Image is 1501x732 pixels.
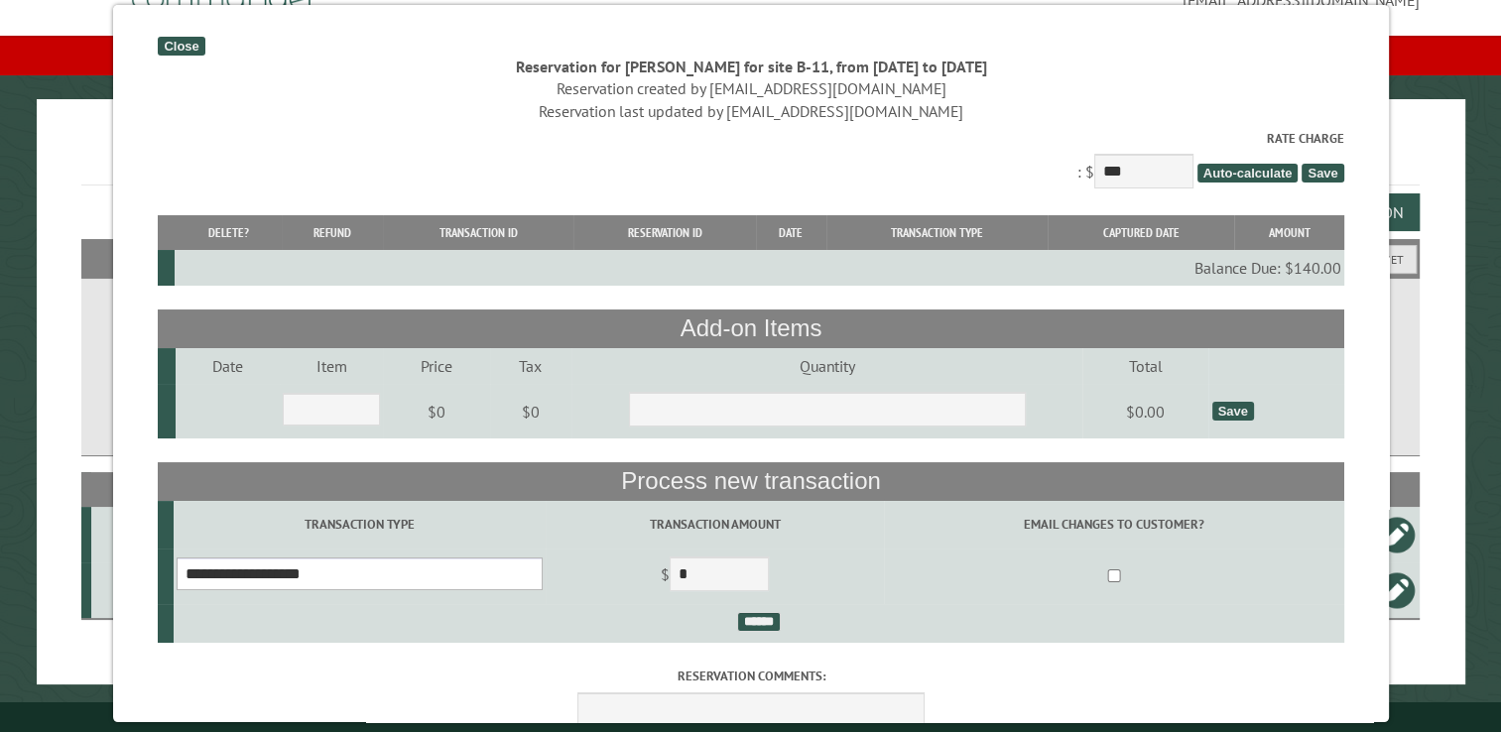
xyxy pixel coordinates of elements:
td: Total [1082,348,1208,384]
small: © Campground Commander LLC. All rights reserved. [639,710,863,723]
label: Transaction Amount [549,515,880,534]
td: Balance Due: $140.00 [175,250,1343,286]
h1: Reservations [81,131,1420,185]
div: B-11 [99,525,166,545]
td: Tax [489,348,570,384]
td: Quantity [570,348,1082,384]
label: Email changes to customer? [887,515,1340,534]
td: Date [176,348,280,384]
th: Transaction ID [382,215,573,250]
div: C-28 [99,580,166,600]
div: Reservation last updated by [EMAIL_ADDRESS][DOMAIN_NAME] [158,100,1343,122]
span: Auto-calculate [1196,164,1298,183]
div: Reservation created by [EMAIL_ADDRESS][DOMAIN_NAME] [158,77,1343,99]
h2: Filters [81,239,1420,277]
th: Delete? [175,215,282,250]
label: Transaction Type [177,515,543,534]
th: Amount [1234,215,1343,250]
div: : $ [158,129,1343,193]
th: Refund [282,215,382,250]
div: Reservation for [PERSON_NAME] for site B-11, from [DATE] to [DATE] [158,56,1343,77]
td: Item [279,348,383,384]
div: Close [158,37,204,56]
th: Add-on Items [158,309,1343,347]
td: $ [546,549,884,604]
td: $0 [383,384,489,439]
th: Captured Date [1048,215,1234,250]
td: Price [383,348,489,384]
th: Date [756,215,825,250]
td: $0.00 [1082,384,1208,439]
th: Process new transaction [158,462,1343,500]
td: $0 [489,384,570,439]
div: Save [1211,402,1253,421]
th: Transaction Type [825,215,1048,250]
label: Rate Charge [158,129,1343,148]
th: Site [91,472,169,507]
label: Reservation comments: [158,667,1343,685]
span: Save [1302,164,1343,183]
th: Reservation ID [573,215,756,250]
